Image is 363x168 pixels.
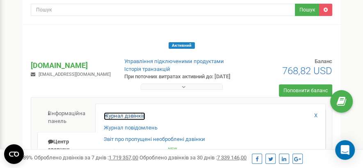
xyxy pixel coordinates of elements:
[295,4,320,16] button: Пошук
[139,154,247,161] span: Оброблено дзвінків за 30 днів :
[315,58,332,64] span: Баланс
[104,112,145,120] a: Журнал дзвінків
[282,65,332,77] span: 768,82 USD
[124,58,224,64] a: Управління підключеними продуктами
[104,148,177,155] a: Дзвінки в реальному часіNEW
[31,4,295,16] input: Пошук
[335,140,355,160] div: Open Intercom Messenger
[104,136,205,143] a: Звіт про пропущені необроблені дзвінки
[279,84,332,97] a: Поповнити баланс
[168,147,177,152] sup: NEW
[124,66,170,72] a: Історія транзакцій
[34,154,138,161] span: Оброблено дзвінків за 7 днів :
[104,124,158,132] a: Журнал повідомлень
[4,144,24,164] button: Open CMP widget
[31,60,111,71] p: [DOMAIN_NAME]
[314,112,317,120] a: X
[39,72,111,77] span: [EMAIL_ADDRESS][DOMAIN_NAME]
[37,132,96,159] a: Центр звернень
[109,154,138,161] u: 1 719 357,00
[169,42,195,49] span: Активний
[37,104,96,131] a: Інформаційна панель
[217,154,247,161] u: 7 339 146,00
[124,73,231,81] p: При поточних витратах активний до: [DATE]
